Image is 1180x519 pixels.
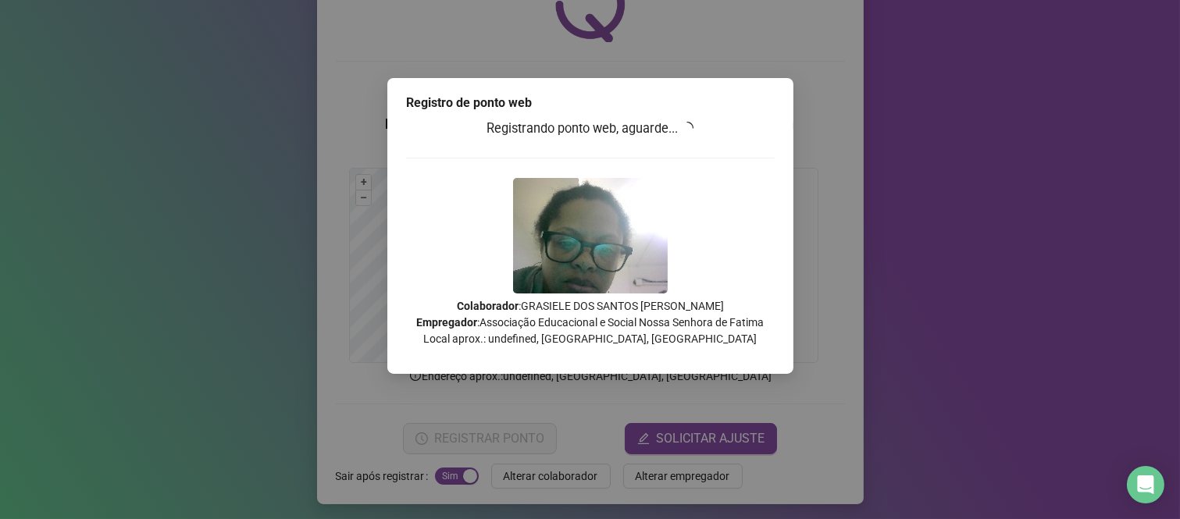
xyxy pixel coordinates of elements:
h3: Registrando ponto web, aguarde... [406,119,775,139]
p: : GRASIELE DOS SANTOS [PERSON_NAME] : Associação Educacional e Social Nossa Senhora de Fatima Loc... [406,298,775,347]
strong: Colaborador [457,300,519,312]
strong: Empregador [416,316,477,329]
div: Registro de ponto web [406,94,775,112]
div: Open Intercom Messenger [1127,466,1164,503]
img: 9k= [513,178,668,293]
span: loading [679,119,696,137]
